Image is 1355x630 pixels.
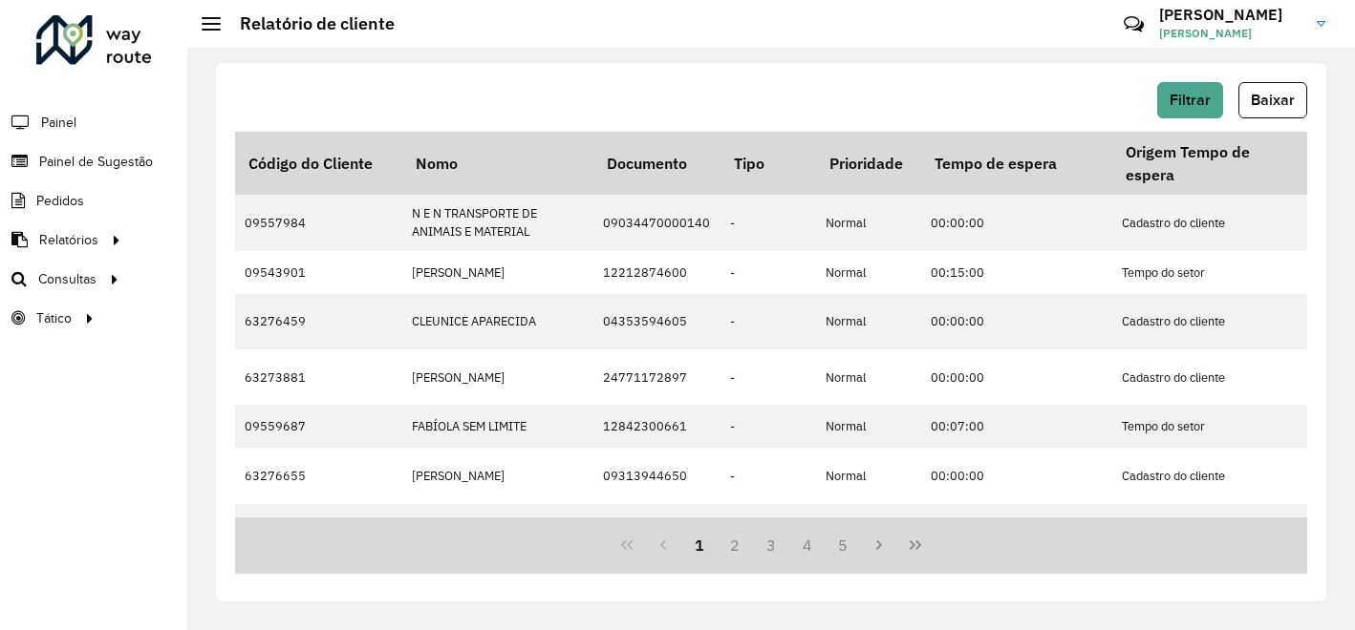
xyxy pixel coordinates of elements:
td: 00:07:00 [921,504,1112,547]
th: Origem Tempo de espera [1112,132,1303,195]
td: Normal [816,349,921,405]
td: Normal [816,294,921,349]
span: Consultas [38,269,97,289]
span: Painel [41,113,76,133]
td: 00:15:00 [921,251,1112,294]
td: 63273881 [235,349,402,405]
td: - [721,294,816,349]
button: Baixar [1238,82,1307,118]
th: Código do Cliente [235,132,402,195]
td: [PERSON_NAME] [402,504,593,547]
td: - [721,448,816,503]
td: 63276459 [235,294,402,349]
td: Tempo do setor [1112,251,1303,294]
span: Pedidos [36,191,84,211]
td: 63276655 [235,448,402,503]
td: - [721,251,816,294]
td: - [721,195,816,250]
td: [PERSON_NAME] [402,448,593,503]
span: Filtrar [1170,92,1211,108]
td: Cadastro do cliente [1112,294,1303,349]
td: 31096131668 [593,504,721,547]
span: Painel de Sugestão [39,152,153,172]
td: Normal [816,405,921,448]
span: [PERSON_NAME] [1159,25,1302,42]
button: Próxima Página [861,527,897,563]
td: 09556715 [235,504,402,547]
th: Documento [593,132,721,195]
td: Cadastro do cliente [1112,349,1303,405]
td: 00:00:00 [921,195,1112,250]
td: - [721,405,816,448]
td: Tempo do setor [1112,405,1303,448]
td: 04353594605 [593,294,721,349]
td: Normal [816,195,921,250]
td: Normal [816,251,921,294]
span: Tático [36,308,72,328]
td: Cadastro do cliente [1112,195,1303,250]
td: Tempo do setor [1112,504,1303,547]
button: Última página [897,527,934,563]
td: 24771172897 [593,349,721,405]
h2: Relatório de cliente [221,13,395,34]
td: 09557984 [235,195,402,250]
td: Cadastro do cliente [1112,448,1303,503]
button: 5 [826,527,862,563]
td: FABÍOLA SEM LIMITE [402,405,593,448]
td: N E N TRANSPORTE DE ANIMAIS E MATERIAL [402,195,593,250]
td: 00:00:00 [921,294,1112,349]
th: Tempo de espera [921,132,1112,195]
td: 00:00:00 [921,448,1112,503]
td: Normal [816,504,921,547]
td: Normal [816,448,921,503]
span: Relatórios [39,230,98,250]
th: Tipo [721,132,816,195]
td: 09034470000140 [593,195,721,250]
td: 12842300661 [593,405,721,448]
button: 1 [681,527,718,563]
td: [PERSON_NAME] [402,251,593,294]
button: 3 [753,527,789,563]
button: 4 [789,527,826,563]
td: 12212874600 [593,251,721,294]
td: - [721,504,816,547]
th: Prioridade [816,132,921,195]
td: [PERSON_NAME] [402,349,593,405]
th: Nomo [402,132,593,195]
td: 00:00:00 [921,349,1112,405]
button: 2 [717,527,753,563]
td: 09559687 [235,405,402,448]
a: Contato Rápido [1113,4,1154,45]
td: CLEUNICE APARECIDA [402,294,593,349]
td: 09543901 [235,251,402,294]
td: 00:07:00 [921,405,1112,448]
td: - [721,349,816,405]
span: Baixar [1251,92,1295,108]
button: Filtrar [1157,82,1223,118]
td: 09313944650 [593,448,721,503]
h3: [PERSON_NAME] [1159,6,1302,24]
